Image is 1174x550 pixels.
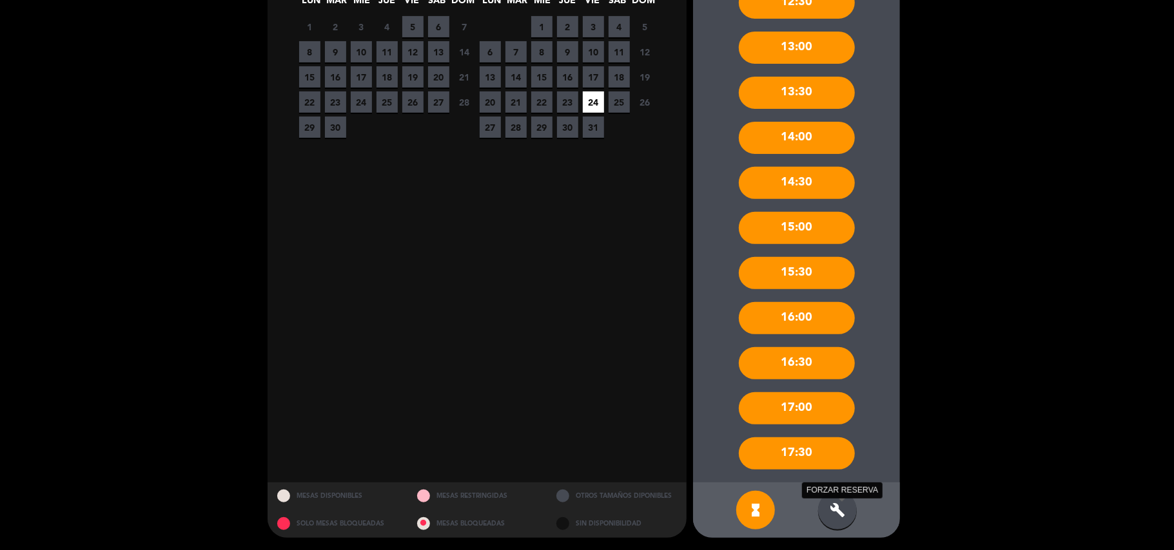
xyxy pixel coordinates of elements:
[739,257,855,289] div: 15:30
[325,41,346,62] span: 9
[480,41,501,62] span: 6
[454,41,475,62] span: 14
[739,77,855,109] div: 13:30
[407,510,547,538] div: MESAS BLOQUEADAS
[454,66,475,88] span: 21
[739,347,855,379] div: 16:30
[505,91,527,113] span: 21
[830,502,845,518] i: build
[531,41,553,62] span: 8
[402,16,424,37] span: 5
[609,66,630,88] span: 18
[299,16,320,37] span: 1
[325,91,346,113] span: 23
[268,510,407,538] div: SOLO MESAS BLOQUEADAS
[505,41,527,62] span: 7
[557,91,578,113] span: 23
[583,41,604,62] span: 10
[739,122,855,154] div: 14:00
[377,91,398,113] span: 25
[454,16,475,37] span: 7
[739,392,855,424] div: 17:00
[634,91,656,113] span: 26
[609,91,630,113] span: 25
[739,167,855,199] div: 14:30
[739,32,855,64] div: 13:00
[325,117,346,138] span: 30
[454,91,475,113] span: 28
[634,41,656,62] span: 12
[609,16,630,37] span: 4
[505,66,527,88] span: 14
[505,117,527,138] span: 28
[634,66,656,88] span: 19
[748,502,763,518] i: hourglass_full
[299,117,320,138] span: 29
[480,66,501,88] span: 13
[480,91,501,113] span: 20
[583,117,604,138] span: 31
[428,91,449,113] span: 27
[557,117,578,138] span: 30
[402,41,424,62] span: 12
[268,482,407,510] div: MESAS DISPONIBLES
[402,91,424,113] span: 26
[299,66,320,88] span: 15
[480,117,501,138] span: 27
[325,16,346,37] span: 2
[557,66,578,88] span: 16
[547,510,687,538] div: SIN DISPONIBILIDAD
[739,302,855,334] div: 16:00
[634,16,656,37] span: 5
[531,66,553,88] span: 15
[377,66,398,88] span: 18
[299,91,320,113] span: 22
[325,66,346,88] span: 16
[377,41,398,62] span: 11
[351,16,372,37] span: 3
[531,91,553,113] span: 22
[531,16,553,37] span: 1
[351,41,372,62] span: 10
[557,41,578,62] span: 9
[407,482,547,510] div: MESAS RESTRINGIDAS
[428,16,449,37] span: 6
[609,41,630,62] span: 11
[739,437,855,469] div: 17:30
[428,41,449,62] span: 13
[377,16,398,37] span: 4
[531,117,553,138] span: 29
[299,41,320,62] span: 8
[739,212,855,244] div: 15:00
[802,482,883,498] div: FORZAR RESERVA
[583,66,604,88] span: 17
[351,91,372,113] span: 24
[547,482,687,510] div: OTROS TAMAÑOS DIPONIBLES
[557,16,578,37] span: 2
[583,91,604,113] span: 24
[402,66,424,88] span: 19
[351,66,372,88] span: 17
[583,16,604,37] span: 3
[428,66,449,88] span: 20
